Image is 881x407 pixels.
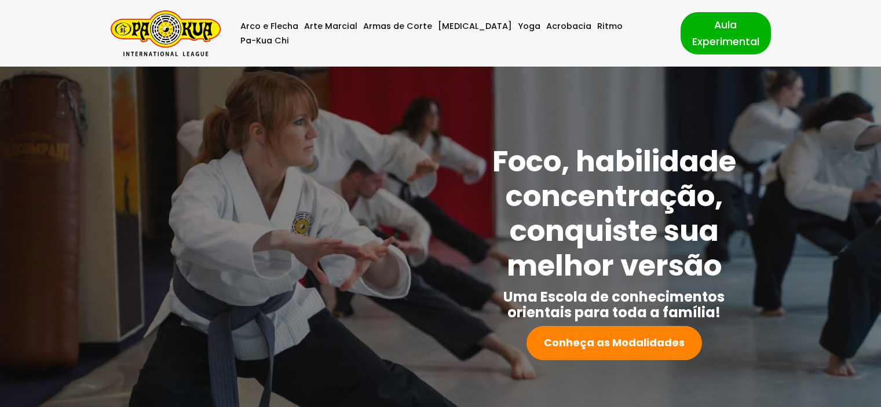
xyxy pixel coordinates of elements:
[492,141,736,286] strong: Foco, habilidade concentração, conquiste sua melhor versão
[363,19,432,34] a: Armas de Corte
[240,34,289,48] a: Pa-Kua Chi
[681,12,771,54] a: Aula Experimental
[240,19,298,34] a: Arco e Flecha
[597,19,623,34] a: Ritmo
[503,287,725,322] strong: Uma Escola de conhecimentos orientais para toda a família!
[546,19,591,34] a: Acrobacia
[111,10,221,56] a: Pa-Kua Brasil Uma Escola de conhecimentos orientais para toda a família. Foco, habilidade concent...
[544,335,685,350] strong: Conheça as Modalidades
[438,19,512,34] a: [MEDICAL_DATA]
[304,19,357,34] a: Arte Marcial
[527,326,702,360] a: Conheça as Modalidades
[238,19,663,48] div: Menu primário
[518,19,540,34] a: Yoga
